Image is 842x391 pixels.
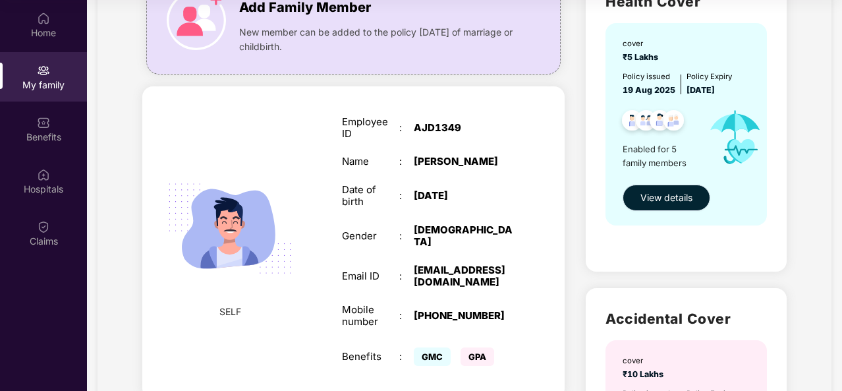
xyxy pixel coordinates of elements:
[399,156,414,167] div: :
[399,270,414,282] div: :
[623,52,662,62] span: ₹5 Lakhs
[414,264,514,288] div: [EMAIL_ADDRESS][DOMAIN_NAME]
[461,347,494,366] span: GPA
[399,310,414,322] div: :
[623,71,675,82] div: Policy issued
[37,12,50,25] img: svg+xml;base64,PHN2ZyBpZD0iSG9tZSIgeG1sbnM9Imh0dHA6Ly93d3cudzMub3JnLzIwMDAvc3ZnIiB3aWR0aD0iMjAiIG...
[414,190,514,202] div: [DATE]
[342,270,399,282] div: Email ID
[623,38,662,49] div: cover
[644,106,676,138] img: svg+xml;base64,PHN2ZyB4bWxucz0iaHR0cDovL3d3dy53My5vcmcvMjAwMC9zdmciIHdpZHRoPSI0OC45NDMiIGhlaWdodD...
[414,156,514,167] div: [PERSON_NAME]
[623,142,698,169] span: Enabled for 5 family members
[37,116,50,129] img: svg+xml;base64,PHN2ZyBpZD0iQmVuZWZpdHMiIHhtbG5zPSJodHRwOi8vd3d3LnczLm9yZy8yMDAwL3N2ZyIgd2lkdGg9Ij...
[640,191,692,205] span: View details
[342,184,399,208] div: Date of birth
[239,25,519,54] span: New member can be added to the policy [DATE] of marriage or childbirth.
[414,224,514,248] div: [DEMOGRAPHIC_DATA]
[414,347,451,366] span: GMC
[37,168,50,181] img: svg+xml;base64,PHN2ZyBpZD0iSG9zcGl0YWxzIiB4bWxucz0iaHR0cDovL3d3dy53My5vcmcvMjAwMC9zdmciIHdpZHRoPS...
[399,190,414,202] div: :
[342,116,399,140] div: Employee ID
[623,185,710,211] button: View details
[658,106,690,138] img: svg+xml;base64,PHN2ZyB4bWxucz0iaHR0cDovL3d3dy53My5vcmcvMjAwMC9zdmciIHdpZHRoPSI0OC45NDMiIGhlaWdodD...
[399,122,414,134] div: :
[623,369,667,379] span: ₹10 Lakhs
[219,305,241,319] span: SELF
[342,351,399,363] div: Benefits
[414,122,514,134] div: AJD1349
[623,85,675,95] span: 19 Aug 2025
[630,106,662,138] img: svg+xml;base64,PHN2ZyB4bWxucz0iaHR0cDovL3d3dy53My5vcmcvMjAwMC9zdmciIHdpZHRoPSI0OC45MTUiIGhlaWdodD...
[37,64,50,77] img: svg+xml;base64,PHN2ZyB3aWR0aD0iMjAiIGhlaWdodD0iMjAiIHZpZXdCb3g9IjAgMCAyMCAyMCIgZmlsbD0ibm9uZSIgeG...
[399,230,414,242] div: :
[698,97,773,178] img: icon
[605,308,766,330] h2: Accidental Cover
[399,351,414,363] div: :
[342,156,399,167] div: Name
[342,230,399,242] div: Gender
[342,304,399,328] div: Mobile number
[616,106,648,138] img: svg+xml;base64,PHN2ZyB4bWxucz0iaHR0cDovL3d3dy53My5vcmcvMjAwMC9zdmciIHdpZHRoPSI0OC45NDMiIGhlaWdodD...
[623,355,667,367] div: cover
[687,85,715,95] span: [DATE]
[37,220,50,233] img: svg+xml;base64,PHN2ZyBpZD0iQ2xhaW0iIHhtbG5zPSJodHRwOi8vd3d3LnczLm9yZy8yMDAwL3N2ZyIgd2lkdGg9IjIwIi...
[154,152,306,305] img: svg+xml;base64,PHN2ZyB4bWxucz0iaHR0cDovL3d3dy53My5vcmcvMjAwMC9zdmciIHdpZHRoPSIyMjQiIGhlaWdodD0iMT...
[687,71,732,82] div: Policy Expiry
[414,310,514,322] div: [PHONE_NUMBER]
